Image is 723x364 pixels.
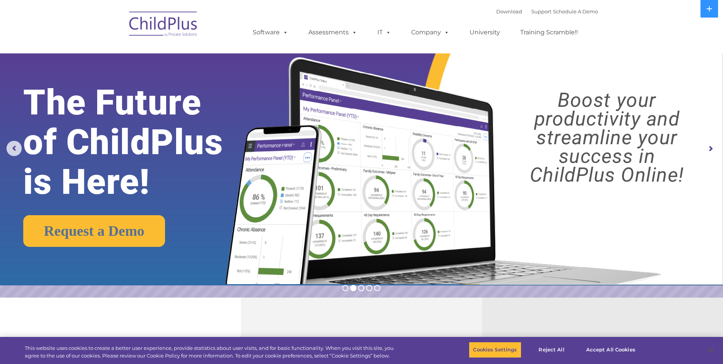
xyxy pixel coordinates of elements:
button: Cookies Settings [469,342,521,358]
button: Accept All Cookies [582,342,640,358]
a: Assessments [301,25,365,40]
a: Request a Demo [23,215,165,247]
span: Last name [106,50,129,56]
a: University [462,25,508,40]
a: Support [531,8,551,14]
rs-layer: Boost your productivity and streamline your success in ChildPlus Online! [500,91,714,184]
button: Close [702,341,719,358]
a: Training Scramble!! [513,25,585,40]
rs-layer: The Future of ChildPlus is Here! [23,83,254,202]
font: | [496,8,598,14]
a: Software [245,25,296,40]
a: IT [370,25,399,40]
a: Schedule A Demo [553,8,598,14]
button: Reject All [528,342,576,358]
a: Company [404,25,457,40]
span: Phone number [106,82,138,87]
a: Download [496,8,522,14]
img: ChildPlus by Procare Solutions [125,6,202,44]
div: This website uses cookies to create a better user experience, provide statistics about user visit... [25,345,398,359]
